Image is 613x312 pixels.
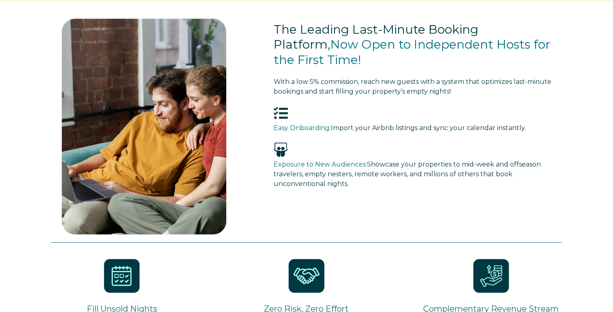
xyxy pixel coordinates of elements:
img: img-2 [57,14,231,239]
span: Import your Airbnb listings and sync your calendar instantly. [331,124,526,132]
span: tart filling your property’s empty nights! [274,78,551,95]
span: Easy Onboarding: [274,124,331,132]
span: Now Open to Independent Hosts for the First Time! [274,37,550,67]
img: icon-43 [438,255,544,297]
img: i2 [69,255,175,297]
span: Exposure to New Audiences: [274,160,367,168]
span: The Leading Last-Minute Booking Platform, [274,22,478,52]
span: Showcase your properties to mid-week and offseason travelers, empty nesters, remote workers, and ... [274,160,541,188]
span: With a low 5% commission, reach new guests with a system that optimizes last-minute bookings and s [274,78,551,95]
img: icon-44 [253,255,359,297]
